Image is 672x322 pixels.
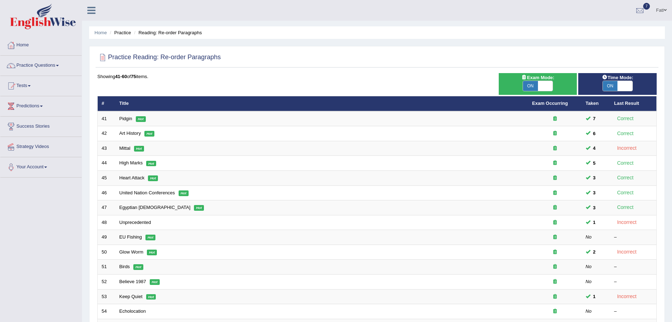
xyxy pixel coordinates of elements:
td: 53 [98,289,116,304]
td: 50 [98,245,116,260]
td: 54 [98,304,116,319]
span: You can still take this question [590,159,599,167]
div: Exam occurring question [532,130,578,137]
a: Keep Quiet [119,294,143,299]
td: 47 [98,200,116,215]
td: 41 [98,111,116,126]
div: Exam occurring question [532,204,578,211]
span: You can still take this question [590,189,599,196]
a: Believe 1987 [119,279,146,284]
div: Correct [614,203,637,211]
em: Hot [136,116,146,122]
a: Tests [0,76,82,94]
a: High Marks [119,160,143,165]
em: Hot [179,190,189,196]
span: You can still take this question [590,219,599,226]
a: Egyptian [DEMOGRAPHIC_DATA] [119,205,191,210]
div: Exam occurring question [532,234,578,241]
div: Exam occurring question [532,160,578,167]
span: You can still take this question [590,293,599,300]
div: Exam occurring question [532,116,578,122]
td: 51 [98,260,116,275]
a: United Nation Conferences [119,190,175,195]
div: Exam occurring question [532,175,578,182]
div: Show exams occurring in exams [499,73,577,95]
a: Home [94,30,107,35]
div: – [614,234,653,241]
div: Correct [614,189,637,197]
div: Exam occurring question [532,293,578,300]
li: Practice [108,29,131,36]
div: Incorrect [614,292,640,301]
span: ON [603,81,618,91]
div: Incorrect [614,144,640,152]
div: – [614,308,653,315]
span: Time Mode: [599,74,636,81]
a: Success Stories [0,117,82,134]
em: No [586,308,592,314]
div: Exam occurring question [532,145,578,152]
a: Home [0,35,82,53]
div: Exam occurring question [532,219,578,226]
a: EU Fishing [119,234,142,240]
span: ON [523,81,538,91]
a: Practice Questions [0,56,82,73]
span: Exam Mode: [518,74,557,81]
td: 46 [98,185,116,200]
span: You can still take this question [590,248,599,256]
a: Exam Occurring [532,101,568,106]
span: You can still take this question [590,174,599,182]
em: Hot [150,279,160,285]
div: Incorrect [614,218,640,226]
a: Your Account [0,157,82,175]
a: Unprecedented [119,220,151,225]
a: Heart Attack [119,175,145,180]
em: No [586,234,592,240]
em: Hot [147,250,157,255]
span: You can still take this question [590,144,599,152]
span: 7 [643,3,650,10]
div: Exam occurring question [532,249,578,256]
em: Hot [134,146,144,152]
div: Correct [614,114,637,123]
a: Glow Worm [119,249,144,255]
th: Title [116,96,528,111]
div: – [614,264,653,270]
em: Hot [148,175,158,181]
a: Strategy Videos [0,137,82,155]
div: Correct [614,174,637,182]
th: Last Result [610,96,657,111]
a: Art History [119,131,141,136]
td: 42 [98,126,116,141]
em: Hot [146,161,156,167]
a: Mittal [119,145,130,151]
div: Correct [614,129,637,138]
td: 52 [98,274,116,289]
div: Showing of items. [97,73,657,80]
div: Exam occurring question [532,190,578,196]
b: 75 [131,74,136,79]
td: 43 [98,141,116,156]
td: 49 [98,230,116,245]
a: Echolocation [119,308,146,314]
a: Predictions [0,96,82,114]
em: Hot [146,294,156,300]
a: Pidgin [119,116,132,121]
em: Hot [133,264,143,270]
th: # [98,96,116,111]
div: Exam occurring question [532,264,578,270]
div: Exam occurring question [532,308,578,315]
span: You can still take this question [590,130,599,137]
em: Hot [194,205,204,211]
em: Hot [144,131,154,137]
td: 45 [98,171,116,186]
em: Hot [145,235,155,240]
b: 41-60 [115,74,127,79]
div: Incorrect [614,248,640,256]
div: – [614,278,653,285]
div: Correct [614,159,637,167]
span: You can still take this question [590,115,599,122]
td: 48 [98,215,116,230]
em: No [586,264,592,269]
span: You can still take this question [590,204,599,211]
